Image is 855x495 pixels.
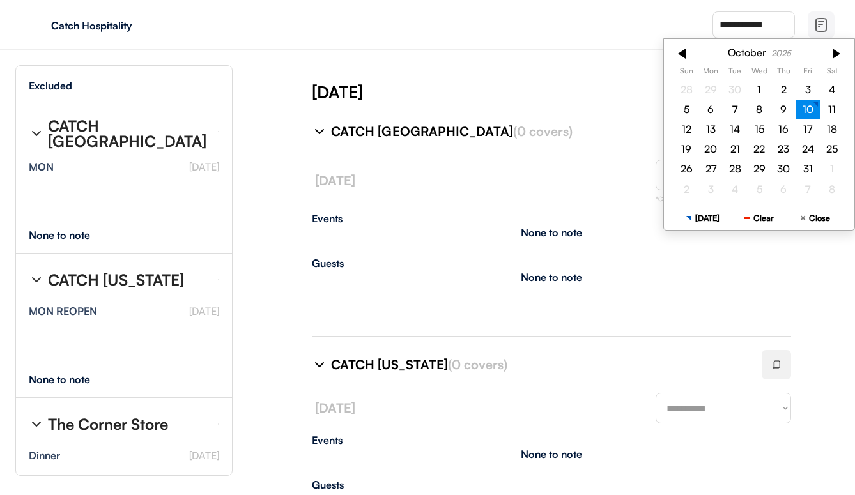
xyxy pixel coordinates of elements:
[820,99,844,119] div: 11 Oct 2025
[723,66,747,79] th: Tuesday
[513,123,573,139] font: (0 covers)
[29,306,97,316] div: MON REOPEN
[723,99,747,119] div: 7 Oct 2025
[674,139,698,159] div: 19 Oct 2025
[771,79,796,99] div: 2 Oct 2025
[29,474,98,485] strong: [PERSON_NAME]
[796,99,820,119] div: 10 Oct 2025
[731,206,787,229] button: Clear
[820,179,844,199] div: 8 Nov 2025
[521,449,582,459] div: None to note
[29,126,44,141] img: chevron-right%20%281%29.svg
[747,159,771,179] div: 29 Oct 2025
[698,179,723,199] div: 3 Nov 2025
[189,449,219,462] font: [DATE]
[747,179,771,199] div: 5 Nov 2025
[747,66,771,79] th: Wednesday
[448,356,507,372] font: (0 covers)
[698,99,723,119] div: 6 Oct 2025
[698,66,723,79] th: Monday
[48,118,208,149] div: CATCH [GEOGRAPHIC_DATA]
[747,99,771,119] div: 8 Oct 2025
[698,79,723,99] div: 29 Sep 2025
[787,206,843,229] button: Close
[796,159,820,179] div: 31 Oct 2025
[771,179,796,199] div: 6 Nov 2025
[674,119,698,139] div: 12 Oct 2025
[674,66,698,79] th: Sunday
[723,139,747,159] div: 21 Oct 2025
[820,159,844,179] div: 1 Nov 2025
[723,79,747,99] div: 30 Sep 2025
[747,79,771,99] div: 1 Oct 2025
[820,66,844,79] th: Saturday
[674,79,698,99] div: 28 Sep 2025
[796,119,820,139] div: 17 Oct 2025
[48,416,168,432] div: The Corner Store
[331,356,746,374] div: CATCH [US_STATE]
[312,258,791,268] div: Guests
[723,119,747,139] div: 14 Oct 2025
[674,99,698,119] div: 5 Oct 2025
[312,80,855,103] div: [DATE]
[29,162,54,172] div: MON
[29,416,44,432] img: chevron-right%20%281%29.svg
[747,139,771,159] div: 22 Oct 2025
[771,99,796,119] div: 9 Oct 2025
[51,20,212,31] div: Catch Hospitality
[315,400,355,416] font: [DATE]
[771,159,796,179] div: 30 Oct 2025
[521,227,582,238] div: None to note
[312,480,791,490] div: Guests
[312,435,791,445] div: Events
[771,66,796,79] th: Thursday
[48,272,184,287] div: CATCH [US_STATE]
[771,119,796,139] div: 16 Oct 2025
[315,172,355,188] font: [DATE]
[189,160,219,173] font: [DATE]
[698,159,723,179] div: 27 Oct 2025
[26,15,46,35] img: yH5BAEAAAAALAAAAAABAAEAAAIBRAA7
[723,179,747,199] div: 4 Nov 2025
[796,139,820,159] div: 24 Oct 2025
[820,119,844,139] div: 18 Oct 2025
[331,123,746,141] div: CATCH [GEOGRAPHIC_DATA]
[728,47,766,59] div: October
[820,79,844,99] div: 4 Oct 2025
[29,230,114,240] div: None to note
[312,357,327,372] img: chevron-right%20%281%29.svg
[312,213,791,224] div: Events
[796,79,820,99] div: 3 Oct 2025
[723,159,747,179] div: 28 Oct 2025
[674,159,698,179] div: 26 Oct 2025
[698,119,723,139] div: 13 Oct 2025
[747,119,771,139] div: 15 Oct 2025
[312,124,327,139] img: chevron-right%20%281%29.svg
[29,450,60,461] div: Dinner
[698,139,723,159] div: 20 Oct 2025
[29,374,114,385] div: None to note
[29,272,44,287] img: chevron-right%20%281%29.svg
[189,305,219,317] font: [DATE]
[675,206,731,229] button: [DATE]
[771,139,796,159] div: 23 Oct 2025
[521,272,582,282] div: None to note
[813,17,829,33] img: file-02.svg
[820,139,844,159] div: 25 Oct 2025
[29,80,72,91] div: Excluded
[674,179,698,199] div: 2 Nov 2025
[796,179,820,199] div: 7 Nov 2025
[796,66,820,79] th: Friday
[771,49,791,58] div: 2025
[656,195,788,202] font: *Covers will not show unless service is selected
